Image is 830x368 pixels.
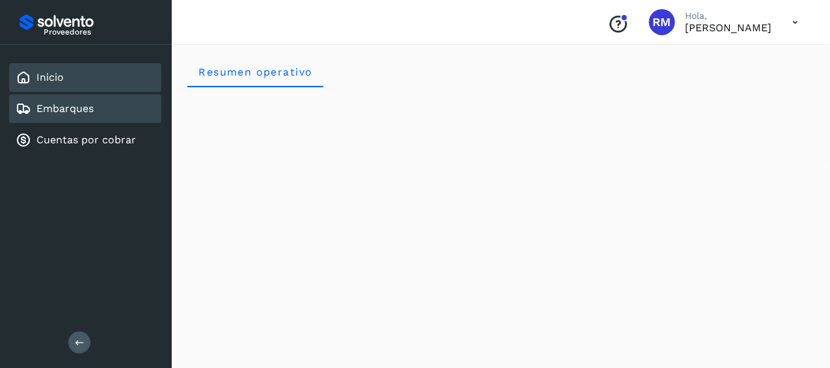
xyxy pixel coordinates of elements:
p: RICARDO MONTEMAYOR [686,21,772,34]
p: Hola, [686,10,772,21]
p: Proveedores [44,27,156,36]
div: Cuentas por cobrar [9,126,161,154]
a: Cuentas por cobrar [36,134,136,146]
a: Inicio [36,71,64,83]
div: Embarques [9,94,161,123]
div: Inicio [9,63,161,92]
a: Embarques [36,102,94,115]
span: Resumen operativo [198,66,313,78]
